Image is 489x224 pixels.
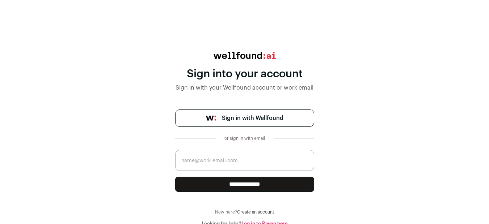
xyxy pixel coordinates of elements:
[175,209,314,215] div: New here?
[222,135,268,141] div: or sign in with email
[175,150,314,171] input: name@work-email.com
[222,114,283,122] span: Sign in with Wellfound
[214,52,276,59] img: wellfound:ai
[237,210,274,214] a: Create an account
[206,116,216,121] img: wellfound-symbol-flush-black-fb3c872781a75f747ccb3a119075da62bfe97bd399995f84a933054e44a575c4.png
[175,109,314,127] a: Sign in with Wellfound
[175,83,314,92] div: Sign in with your Wellfound account or work email
[175,68,314,81] div: Sign into your account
